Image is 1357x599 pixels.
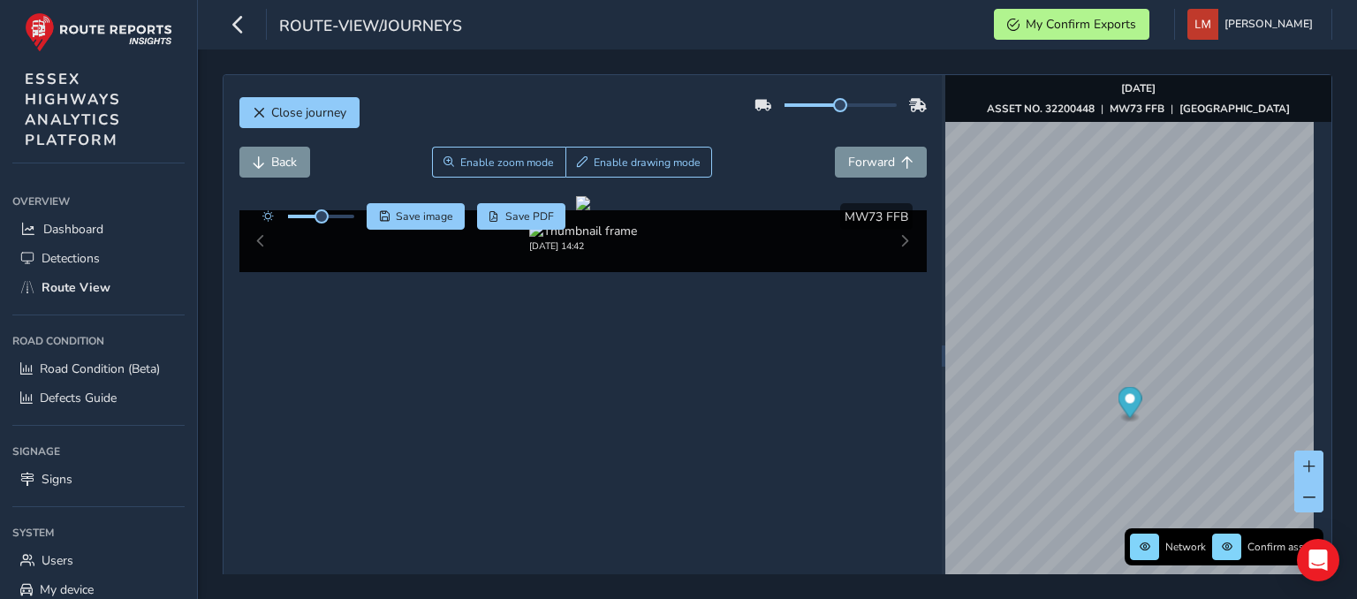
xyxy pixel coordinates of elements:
[1165,540,1206,554] span: Network
[25,12,172,52] img: rr logo
[477,203,566,230] button: PDF
[1110,102,1164,116] strong: MW73 FFB
[529,239,637,253] div: [DATE] 14:42
[279,15,462,40] span: route-view/journeys
[845,209,908,225] span: MW73 FFB
[987,102,1095,116] strong: ASSET NO. 32200448
[848,154,895,171] span: Forward
[12,328,185,354] div: Road Condition
[12,383,185,413] a: Defects Guide
[529,223,637,239] img: Thumbnail frame
[994,9,1149,40] button: My Confirm Exports
[43,221,103,238] span: Dashboard
[367,203,465,230] button: Save
[25,69,121,150] span: ESSEX HIGHWAYS ANALYTICS PLATFORM
[1121,81,1156,95] strong: [DATE]
[1247,540,1318,554] span: Confirm assets
[12,438,185,465] div: Signage
[565,147,713,178] button: Draw
[505,209,554,224] span: Save PDF
[1026,16,1136,33] span: My Confirm Exports
[835,147,927,178] button: Forward
[42,552,73,569] span: Users
[40,360,160,377] span: Road Condition (Beta)
[12,546,185,575] a: Users
[460,155,554,170] span: Enable zoom mode
[1297,539,1339,581] div: Open Intercom Messenger
[396,209,453,224] span: Save image
[239,147,310,178] button: Back
[432,147,565,178] button: Zoom
[40,390,117,406] span: Defects Guide
[1179,102,1290,116] strong: [GEOGRAPHIC_DATA]
[1187,9,1218,40] img: diamond-layout
[12,244,185,273] a: Detections
[239,97,360,128] button: Close journey
[12,273,185,302] a: Route View
[12,519,185,546] div: System
[1224,9,1313,40] span: [PERSON_NAME]
[40,581,94,598] span: My device
[42,250,100,267] span: Detections
[1118,387,1142,423] div: Map marker
[12,188,185,215] div: Overview
[12,354,185,383] a: Road Condition (Beta)
[271,104,346,121] span: Close journey
[987,102,1290,116] div: | |
[594,155,701,170] span: Enable drawing mode
[42,471,72,488] span: Signs
[12,465,185,494] a: Signs
[42,279,110,296] span: Route View
[271,154,297,171] span: Back
[12,215,185,244] a: Dashboard
[1187,9,1319,40] button: [PERSON_NAME]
